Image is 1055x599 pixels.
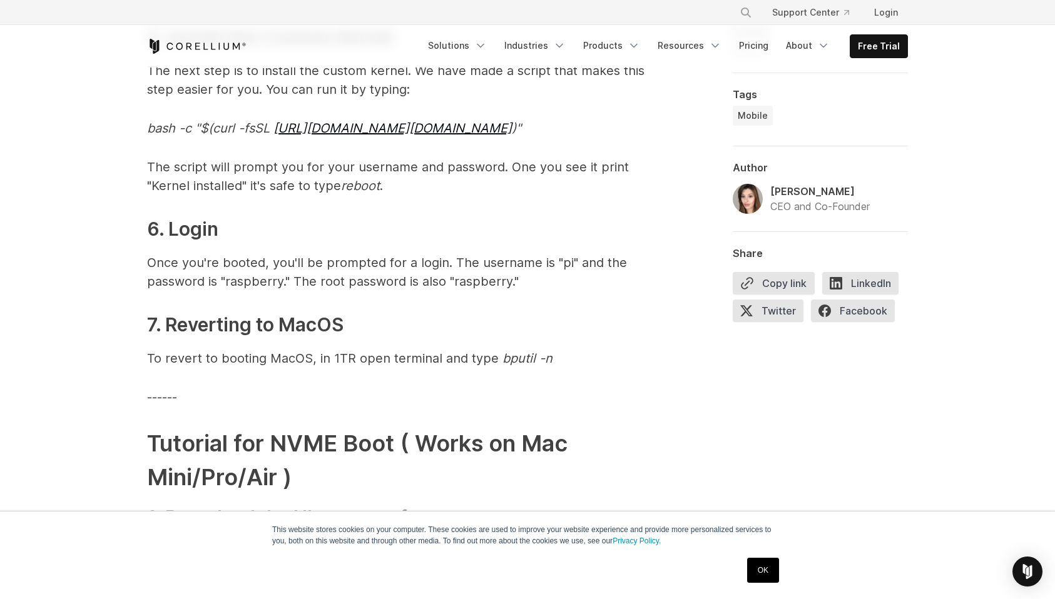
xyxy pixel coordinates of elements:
h2: Tutorial for NVME Boot ( Works on Mac Mini/Pro/Air ) [147,426,648,494]
a: Corellium Home [147,39,247,54]
a: Free Trial [850,35,907,58]
div: Navigation Menu [725,1,908,24]
div: [PERSON_NAME] [770,184,870,199]
div: CEO and Co-Founder [770,199,870,214]
a: Solutions [420,34,494,57]
a: Products [576,34,648,57]
div: Tags [733,88,908,101]
a: Privacy Policy. [613,536,661,545]
div: Open Intercom Messenger [1012,556,1042,586]
a: Twitter [733,299,811,327]
h3: 1. Download the Ubuntu rootfs [147,503,648,531]
a: OK [747,558,779,583]
a: Mobile [733,106,773,126]
em: reboot [341,178,380,193]
p: ------ [147,388,648,406]
div: Author [733,161,908,174]
a: Resources [650,34,729,57]
a: Login [864,1,908,24]
h3: 7. Reverting to MacOS [147,311,648,339]
a: Support Center [762,1,859,24]
img: Amanda Gorton [733,184,763,214]
p: Once you're booted, you'll be prompted for a login. The username is "pi" and the password is "ras... [147,253,648,291]
p: The next step is to install the custom kernel. We have made a script that makes this step easier ... [147,61,648,99]
a: Industries [497,34,573,57]
h3: 6. Login [147,215,648,243]
span: Facebook [811,299,895,322]
button: Copy link [733,272,815,294]
span: LinkedIn [822,272,899,294]
button: Search [735,1,757,24]
div: Share [733,247,908,259]
em: bputil -n [502,351,553,366]
em: bash -c "$(curl -fsSL )" [147,121,521,136]
a: Facebook [811,299,902,327]
p: The script will prompt you for your username and password. One you see it print "Kernel installed... [147,158,648,195]
span: Twitter [733,299,803,322]
a: [URL][DOMAIN_NAME][DOMAIN_NAME] [273,121,512,136]
p: To revert to booting MacOS, in 1TR open terminal and type [147,349,648,368]
a: Pricing [731,34,776,57]
a: LinkedIn [822,272,906,299]
a: About [778,34,837,57]
div: Navigation Menu [420,34,908,58]
p: This website stores cookies on your computer. These cookies are used to improve your website expe... [272,524,783,546]
span: Mobile [738,109,768,122]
